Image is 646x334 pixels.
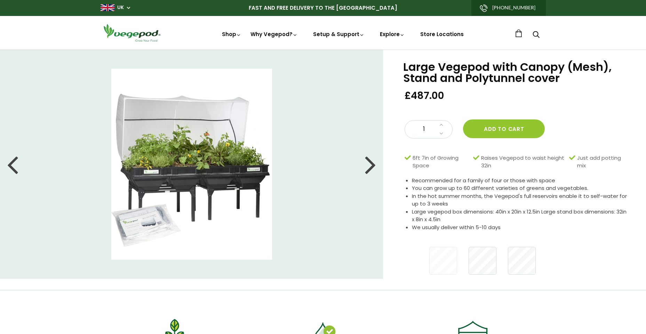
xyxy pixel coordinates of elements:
h1: Large Vegepod with Canopy (Mesh), Stand and Polytunnel cover [403,61,629,84]
a: Why Vegepod? [250,31,298,38]
span: Raises Vegepod to waist height 32in [481,154,566,170]
span: £487.00 [405,89,444,102]
li: You can grow up to 60 different varieties of greens and vegetables. [412,184,629,192]
a: Setup & Support [313,31,365,38]
a: Decrease quantity by 1 [437,129,445,138]
span: Just add potting mix [577,154,625,170]
a: Search [533,32,540,39]
li: We usually deliver within 5-10 days [412,224,629,232]
li: In the hot summer months, the Vegepod's full reservoirs enable it to self-water for up to 3 weeks [412,192,629,208]
img: Vegepod [101,23,163,43]
a: Shop [222,31,241,38]
span: 6ft 7in of Growing Space [413,154,470,170]
img: Large Vegepod with Canopy (Mesh), Stand and Polytunnel cover [111,69,272,260]
a: Increase quantity by 1 [437,120,445,130]
a: Explore [380,31,405,38]
li: Large vegepod box dimensions: 40in x 20in x 12.5in Large stand box dimensions: 32in x 8in x 4.5in [412,208,629,224]
button: Add to cart [463,119,545,138]
span: 1 [412,125,436,134]
a: UK [117,4,124,11]
li: Recommended for a family of four or those with space [412,177,629,185]
a: Store Locations [420,31,464,38]
img: gb_large.png [101,4,114,11]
